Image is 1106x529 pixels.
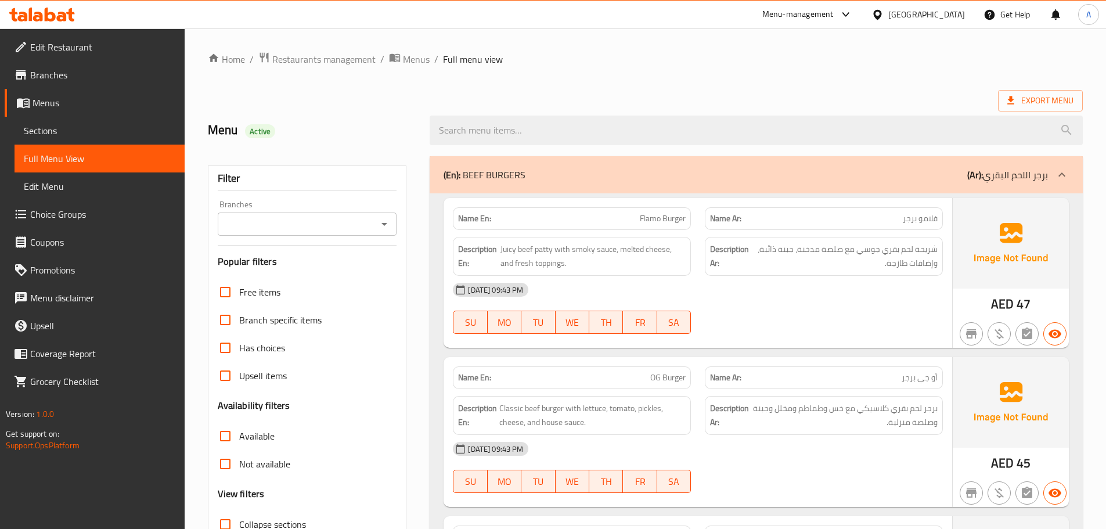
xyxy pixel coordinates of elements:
a: Edit Menu [15,172,185,200]
button: SU [453,470,487,493]
div: Menu-management [762,8,834,21]
span: TU [526,473,550,490]
a: Home [208,52,245,66]
span: Has choices [239,341,285,355]
button: Available [1043,322,1067,346]
a: Menus [389,52,430,67]
button: Not branch specific item [960,322,983,346]
div: Filter [218,166,397,191]
button: MO [488,470,521,493]
h3: Availability filters [218,399,290,412]
span: FR [628,473,652,490]
span: Get support on: [6,426,59,441]
span: أو جي برجر [902,372,938,384]
span: Upsell [30,319,175,333]
button: TU [521,470,555,493]
strong: Description Ar: [710,401,749,430]
b: (Ar): [967,166,983,183]
span: Export Menu [1007,93,1073,108]
span: Menus [403,52,430,66]
a: Menu disclaimer [5,284,185,312]
span: Active [245,126,275,137]
span: FR [628,314,652,331]
li: / [250,52,254,66]
span: 45 [1017,452,1031,474]
span: SA [662,473,686,490]
div: [GEOGRAPHIC_DATA] [888,8,965,21]
span: برجر لحم بقري كلاسيكي مع خس وطماطم ومخلل وجبنة وصلصة منزلية. [752,401,938,430]
img: Ae5nvW7+0k+MAAAAAElFTkSuQmCC [953,357,1069,448]
span: TH [594,314,618,331]
p: برجر اللحم البقري [967,168,1048,182]
span: [DATE] 09:43 PM [463,444,528,455]
li: / [380,52,384,66]
span: Upsell items [239,369,287,383]
div: (En): BEEF BURGERS(Ar):برجر اللحم البقري [430,156,1083,193]
span: SU [458,314,482,331]
span: Promotions [30,263,175,277]
button: Not has choices [1015,481,1039,505]
div: Active [245,124,275,138]
span: MO [492,314,517,331]
a: Promotions [5,256,185,284]
h3: Popular filters [218,255,397,268]
button: Not has choices [1015,322,1039,346]
button: WE [556,311,589,334]
span: Coverage Report [30,347,175,361]
a: Choice Groups [5,200,185,228]
span: WE [560,314,585,331]
a: Full Menu View [15,145,185,172]
span: SA [662,314,686,331]
a: Edit Restaurant [5,33,185,61]
nav: breadcrumb [208,52,1083,67]
span: Restaurants management [272,52,376,66]
span: Flamo Burger [640,213,686,225]
span: 47 [1017,293,1031,315]
span: Choice Groups [30,207,175,221]
span: Export Menu [998,90,1083,111]
strong: Name En: [458,372,491,384]
span: Edit Menu [24,179,175,193]
button: FR [623,311,657,334]
img: Ae5nvW7+0k+MAAAAAElFTkSuQmCC [953,198,1069,289]
span: Sections [24,124,175,138]
button: SU [453,311,487,334]
span: Grocery Checklist [30,375,175,388]
span: Version: [6,406,34,422]
button: Purchased item [988,322,1011,346]
li: / [434,52,438,66]
a: Upsell [5,312,185,340]
span: 1.0.0 [36,406,54,422]
span: Menus [33,96,175,110]
span: WE [560,473,585,490]
button: FR [623,470,657,493]
button: WE [556,470,589,493]
span: Juicy beef patty with smoky sauce, melted cheese, and fresh toppings. [500,242,686,271]
span: Available [239,429,275,443]
strong: Name En: [458,213,491,225]
button: Available [1043,481,1067,505]
span: Not available [239,457,290,471]
button: TH [589,470,623,493]
button: SA [657,311,691,334]
span: MO [492,473,517,490]
a: Support.OpsPlatform [6,438,80,453]
a: Coupons [5,228,185,256]
a: Branches [5,61,185,89]
button: MO [488,311,521,334]
b: (En): [444,166,460,183]
span: TH [594,473,618,490]
strong: Name Ar: [710,372,741,384]
span: Menu disclaimer [30,291,175,305]
input: search [430,116,1083,145]
a: Menus [5,89,185,117]
span: Edit Restaurant [30,40,175,54]
span: AED [991,293,1014,315]
span: SU [458,473,482,490]
h3: View filters [218,487,265,501]
span: Full menu view [443,52,503,66]
p: BEEF BURGERS [444,168,525,182]
button: SA [657,470,691,493]
button: TH [589,311,623,334]
button: Open [376,216,392,232]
